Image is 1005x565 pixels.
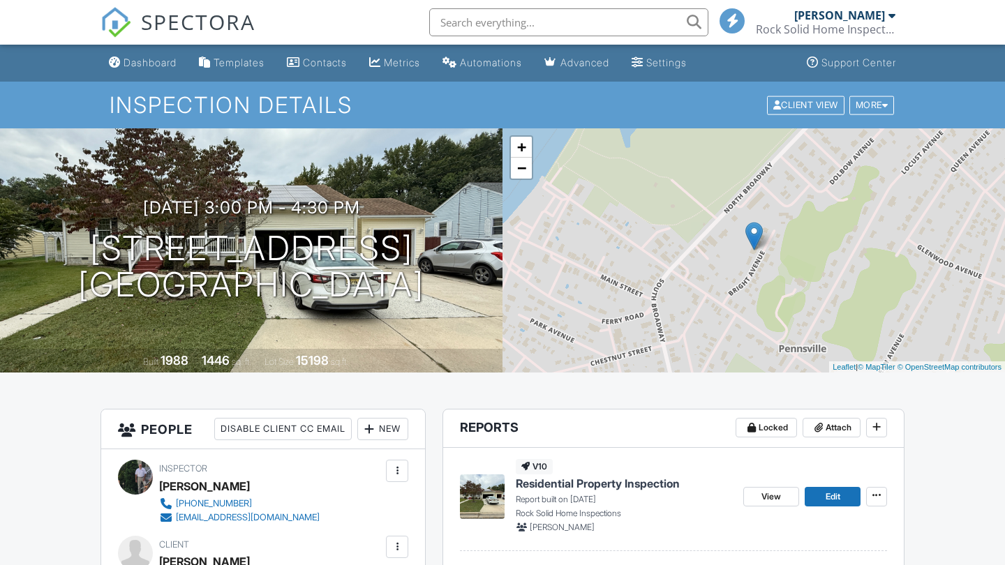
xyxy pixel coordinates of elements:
[176,498,252,509] div: [PHONE_NUMBER]
[265,356,294,367] span: Lot Size
[159,497,320,511] a: [PHONE_NUMBER]
[384,56,420,68] div: Metrics
[756,22,895,36] div: Rock Solid Home Inspections, LLC
[364,50,426,76] a: Metrics
[511,137,532,158] a: Zoom in
[646,56,687,68] div: Settings
[849,96,895,114] div: More
[176,512,320,523] div: [EMAIL_ADDRESS][DOMAIN_NAME]
[214,56,265,68] div: Templates
[801,50,902,76] a: Support Center
[143,198,360,217] h3: [DATE] 3:00 pm - 4:30 pm
[141,7,255,36] span: SPECTORA
[357,418,408,440] div: New
[429,8,708,36] input: Search everything...
[460,56,522,68] div: Automations
[214,418,352,440] div: Disable Client CC Email
[281,50,352,76] a: Contacts
[794,8,885,22] div: [PERSON_NAME]
[159,476,250,497] div: [PERSON_NAME]
[303,56,347,68] div: Contacts
[767,96,844,114] div: Client View
[539,50,615,76] a: Advanced
[124,56,177,68] div: Dashboard
[103,50,182,76] a: Dashboard
[193,50,270,76] a: Templates
[626,50,692,76] a: Settings
[560,56,609,68] div: Advanced
[821,56,896,68] div: Support Center
[78,230,424,304] h1: [STREET_ADDRESS] [GEOGRAPHIC_DATA]
[159,539,189,550] span: Client
[110,93,895,117] h1: Inspection Details
[829,361,1005,373] div: |
[161,353,188,368] div: 1988
[143,356,158,367] span: Built
[202,353,230,368] div: 1446
[511,158,532,179] a: Zoom out
[898,363,1002,371] a: © OpenStreetMap contributors
[833,363,856,371] a: Leaflet
[101,409,425,449] h3: People
[331,356,348,367] span: sq.ft.
[858,363,895,371] a: © MapTiler
[766,99,848,110] a: Client View
[159,463,207,474] span: Inspector
[437,50,528,76] a: Automations (Basic)
[296,353,329,368] div: 15198
[100,19,255,48] a: SPECTORA
[232,356,251,367] span: sq. ft.
[100,7,131,38] img: The Best Home Inspection Software - Spectora
[159,511,320,525] a: [EMAIL_ADDRESS][DOMAIN_NAME]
